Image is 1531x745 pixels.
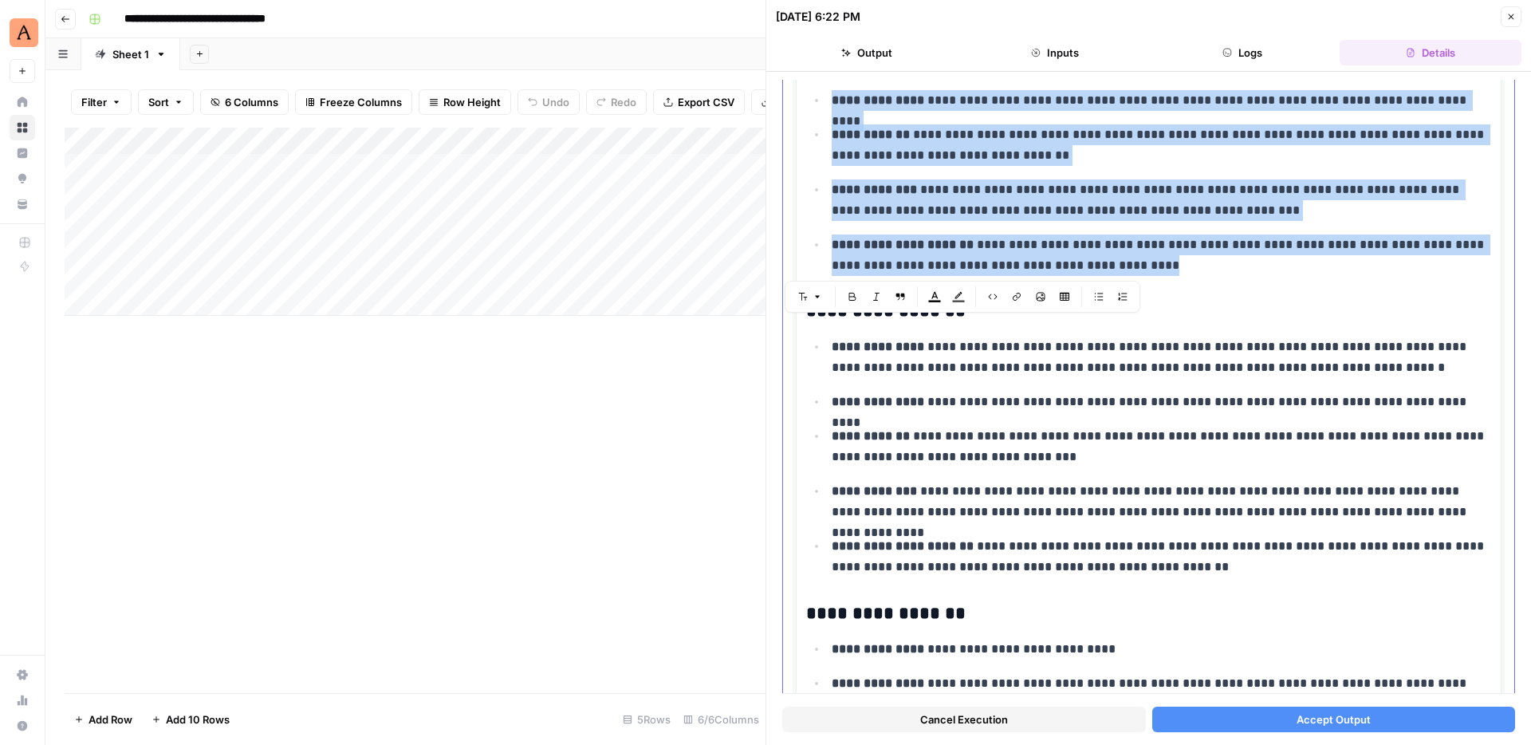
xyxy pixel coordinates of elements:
button: Help + Support [10,713,35,739]
a: Settings [10,662,35,688]
a: Usage [10,688,35,713]
button: Sort [138,89,194,115]
button: Undo [518,89,580,115]
button: Output [776,40,958,65]
div: 5 Rows [616,707,677,732]
button: Add Row [65,707,142,732]
span: Row Height [443,94,501,110]
button: Logs [1152,40,1334,65]
span: Redo [611,94,636,110]
button: Redo [586,89,647,115]
span: Sort [148,94,169,110]
div: 6/6 Columns [677,707,765,732]
button: Add 10 Rows [142,707,239,732]
a: Your Data [10,191,35,217]
a: Sheet 1 [81,38,180,70]
a: Opportunities [10,166,35,191]
button: Filter [71,89,132,115]
a: Browse [10,115,35,140]
span: Cancel Execution [920,711,1008,727]
span: Add 10 Rows [166,711,230,727]
a: Home [10,89,35,115]
button: Workspace: Animalz [10,13,35,53]
button: Cancel Execution [782,707,1146,732]
a: Insights [10,140,35,166]
button: Inputs [964,40,1146,65]
span: Accept Output [1297,711,1371,727]
span: Freeze Columns [320,94,402,110]
button: Freeze Columns [295,89,412,115]
span: Export CSV [678,94,734,110]
div: [DATE] 6:22 PM [776,9,860,25]
button: Details [1340,40,1521,65]
span: Add Row [89,711,132,727]
button: Accept Output [1152,707,1516,732]
img: Animalz Logo [10,18,38,47]
span: 6 Columns [225,94,278,110]
button: Row Height [419,89,511,115]
button: Export CSV [653,89,745,115]
div: Sheet 1 [112,46,149,62]
button: 6 Columns [200,89,289,115]
span: Filter [81,94,107,110]
span: Undo [542,94,569,110]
